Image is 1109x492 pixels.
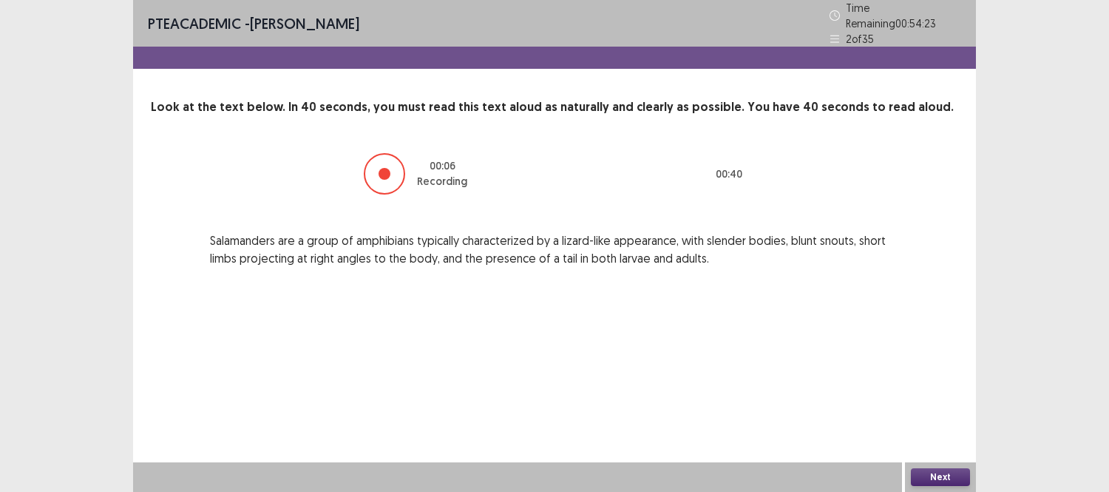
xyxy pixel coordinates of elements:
[210,232,899,267] p: Salamanders are a group of amphibians typically characterized by a lizard-like appearance, with s...
[911,468,970,486] button: Next
[846,31,874,47] p: 2 of 35
[417,174,467,189] p: Recording
[148,14,241,33] span: PTE academic
[716,166,742,182] p: 00 : 40
[151,98,958,116] p: Look at the text below. In 40 seconds, you must read this text aloud as naturally and clearly as ...
[148,13,359,35] p: - [PERSON_NAME]
[430,158,455,174] p: 00 : 06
